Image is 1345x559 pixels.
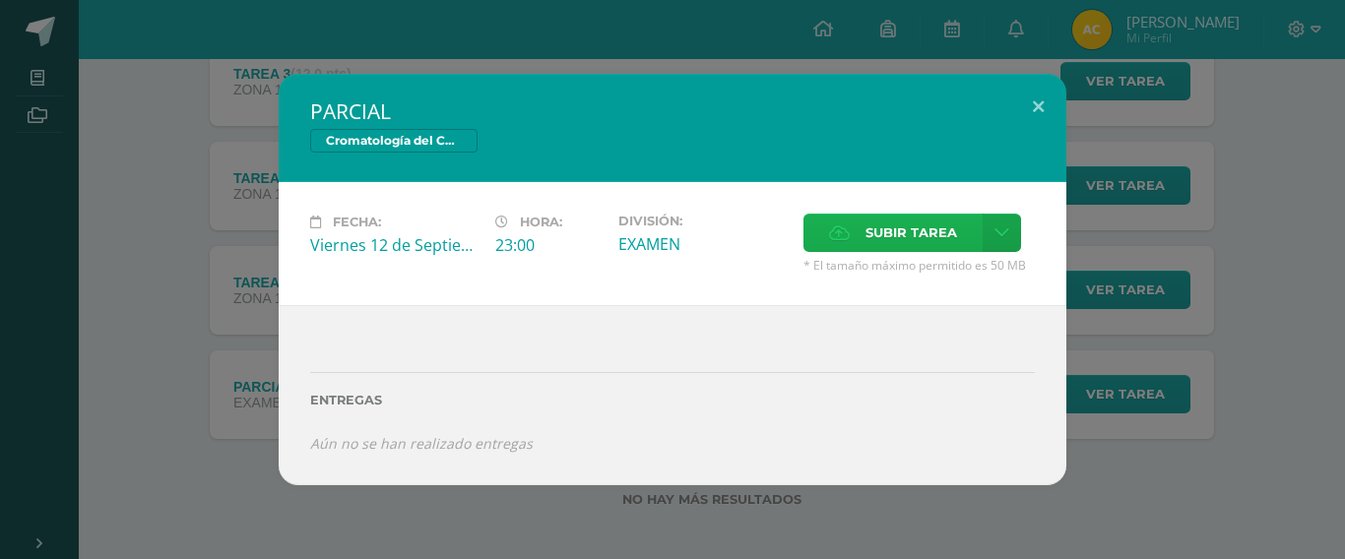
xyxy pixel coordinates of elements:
label: División: [618,214,788,228]
span: Hora: [520,215,562,229]
span: Fecha: [333,215,381,229]
button: Close (Esc) [1010,74,1066,141]
h2: PARCIAL [310,97,1035,125]
div: Viernes 12 de Septiembre [310,234,480,256]
div: EXAMEN [618,233,788,255]
div: 23:00 [495,234,603,256]
span: Subir tarea [865,215,957,251]
span: * El tamaño máximo permitido es 50 MB [803,257,1035,274]
label: Entregas [310,393,1035,407]
i: Aún no se han realizado entregas [310,434,533,453]
span: Cromatología del Color [310,129,478,153]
